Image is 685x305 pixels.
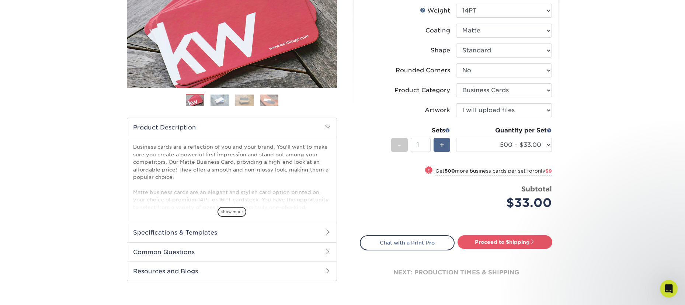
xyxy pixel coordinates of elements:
[127,242,337,261] h2: Common Questions
[535,168,552,174] span: only
[211,94,229,106] img: Business Cards 02
[462,194,552,212] div: $33.00
[445,168,455,174] strong: 500
[521,185,552,193] strong: Subtotal
[431,46,450,55] div: Shape
[396,66,450,75] div: Rounded Corners
[235,94,254,106] img: Business Cards 03
[218,207,246,217] span: show more
[439,139,444,150] span: +
[435,168,552,176] small: Get more business cards per set for
[398,139,401,150] span: -
[127,223,337,242] h2: Specifications & Templates
[458,235,552,249] a: Proceed to Shipping
[2,283,63,302] iframe: Google Customer Reviews
[545,168,552,174] span: $9
[425,26,450,35] div: Coating
[420,6,450,15] div: Weight
[360,250,552,295] div: next: production times & shipping
[428,167,430,174] span: !
[186,91,204,110] img: Business Cards 01
[133,143,331,248] p: Business cards are a reflection of you and your brand. You'll want to make sure you create a powe...
[360,235,455,250] a: Chat with a Print Pro
[394,86,450,95] div: Product Category
[456,126,552,135] div: Quantity per Set
[260,94,278,106] img: Business Cards 04
[425,106,450,115] div: Artwork
[660,280,678,298] iframe: Intercom live chat
[127,118,337,137] h2: Product Description
[127,261,337,281] h2: Resources and Blogs
[391,126,450,135] div: Sets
